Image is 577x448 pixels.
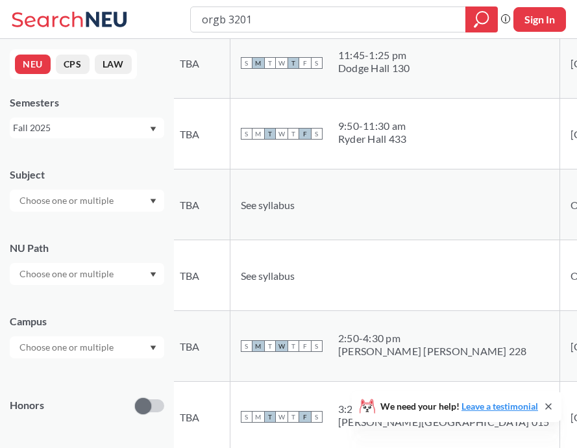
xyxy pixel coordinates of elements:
span: T [264,411,276,423]
span: S [241,340,252,352]
span: M [252,57,264,69]
p: Honors [10,398,44,413]
div: 3:25 - 5:05 pm [338,403,550,416]
span: T [264,128,276,140]
span: W [276,411,288,423]
input: Class, professor, course number, "phrase" [201,8,456,31]
svg: Dropdown arrow [150,199,156,204]
button: NEU [15,55,51,74]
svg: magnifying glass [474,10,489,29]
td: TBA [169,169,230,240]
td: TBA [169,240,230,311]
span: S [311,57,323,69]
svg: Dropdown arrow [150,127,156,132]
span: S [241,57,252,69]
span: T [288,128,299,140]
span: F [299,128,311,140]
div: Campus [10,314,164,329]
input: Choose one or multiple [13,266,122,282]
input: Choose one or multiple [13,340,122,355]
span: S [311,411,323,423]
span: S [311,128,323,140]
svg: Dropdown arrow [150,345,156,351]
span: T [288,340,299,352]
div: Dropdown arrow [10,263,164,285]
div: [PERSON_NAME][GEOGRAPHIC_DATA] 015 [338,416,550,429]
div: Dropdown arrow [10,336,164,358]
span: T [264,340,276,352]
span: We need your help! [380,402,538,411]
span: T [288,57,299,69]
span: W [276,57,288,69]
td: TBA [169,311,230,382]
div: 2:50 - 4:30 pm [338,332,527,345]
button: LAW [95,55,132,74]
span: S [241,128,252,140]
a: Leave a testimonial [461,401,538,412]
td: TBA [169,99,230,169]
span: F [299,340,311,352]
input: Choose one or multiple [13,193,122,208]
div: magnifying glass [465,6,498,32]
span: S [241,411,252,423]
span: F [299,57,311,69]
span: F [299,411,311,423]
span: S [311,340,323,352]
div: NU Path [10,241,164,255]
div: Subject [10,168,164,182]
button: CPS [56,55,90,74]
div: Semesters [10,95,164,110]
span: T [264,57,276,69]
span: M [252,128,264,140]
span: T [288,411,299,423]
span: See syllabus [241,269,295,282]
div: Ryder Hall 433 [338,132,407,145]
div: Dropdown arrow [10,190,164,212]
div: 9:50 - 11:30 am [338,119,407,132]
div: 11:45 - 1:25 pm [338,49,410,62]
td: TBA [169,28,230,99]
span: M [252,340,264,352]
span: M [252,411,264,423]
div: [PERSON_NAME] [PERSON_NAME] 228 [338,345,527,358]
svg: Dropdown arrow [150,272,156,277]
div: Fall 2025Dropdown arrow [10,118,164,138]
span: W [276,128,288,140]
button: Sign In [513,7,566,32]
span: W [276,340,288,352]
span: See syllabus [241,199,295,211]
div: Dodge Hall 130 [338,62,410,75]
div: Fall 2025 [13,121,149,135]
